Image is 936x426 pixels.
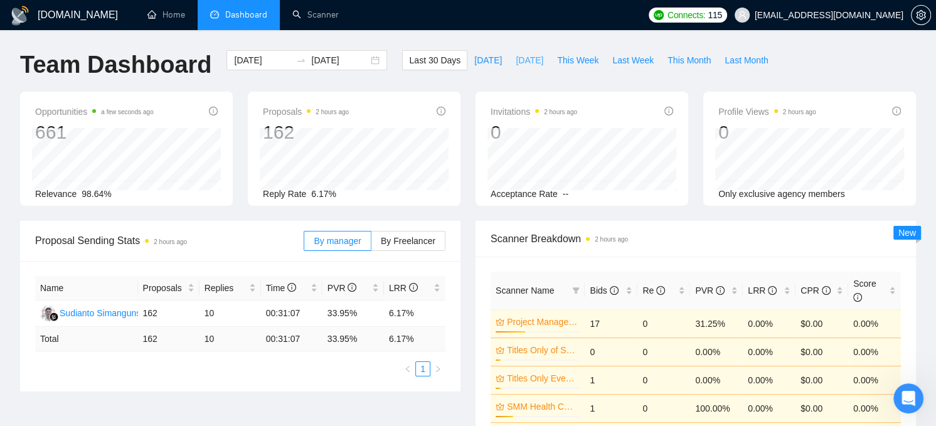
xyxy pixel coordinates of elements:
[266,283,296,293] span: Time
[35,276,138,301] th: Name
[416,362,430,376] a: 1
[795,309,848,338] td: $0.00
[892,107,901,115] span: info-circle
[911,10,931,20] a: setting
[572,287,580,294] span: filter
[690,338,743,366] td: 0.00%
[637,338,690,366] td: 0
[496,374,504,383] span: crown
[437,107,445,115] span: info-circle
[40,306,56,321] img: SS
[101,109,153,115] time: a few seconds ago
[768,286,777,295] span: info-circle
[409,283,418,292] span: info-circle
[402,50,467,70] button: Last 30 Days
[550,50,605,70] button: This Week
[138,301,199,327] td: 162
[664,107,673,115] span: info-circle
[322,327,384,351] td: 33.95 %
[637,394,690,422] td: 0
[261,327,322,351] td: 00:31:07
[743,394,795,422] td: 0.00%
[82,189,111,199] span: 98.64%
[690,394,743,422] td: 100.00%
[35,233,304,248] span: Proposal Sending Stats
[848,394,901,422] td: 0.00%
[585,366,637,394] td: 1
[661,50,718,70] button: This Month
[296,55,306,65] span: swap-right
[263,104,349,119] span: Proposals
[234,53,291,67] input: Start date
[327,283,357,293] span: PVR
[491,189,558,199] span: Acceptance Rate
[642,285,665,296] span: Re
[738,11,747,19] span: user
[348,283,356,292] span: info-circle
[138,327,199,351] td: 162
[50,312,58,321] img: gigradar-bm.png
[795,366,848,394] td: $0.00
[40,307,156,317] a: SSSudianto Simangunsong
[563,189,568,199] span: --
[708,8,721,22] span: 115
[209,107,218,115] span: info-circle
[605,50,661,70] button: Last Week
[848,309,901,338] td: 0.00%
[544,109,577,115] time: 2 hours ago
[590,285,618,296] span: Bids
[199,276,261,301] th: Replies
[496,317,504,326] span: crown
[654,10,664,20] img: upwork-logo.png
[199,301,261,327] td: 10
[911,5,931,25] button: setting
[491,104,577,119] span: Invitations
[718,189,845,199] span: Only exclusive agency members
[491,231,901,247] span: Scanner Breakdown
[296,55,306,65] span: to
[467,50,509,70] button: [DATE]
[853,293,862,302] span: info-circle
[60,306,156,320] div: Sudianto Simangunsong
[10,6,30,26] img: logo
[718,104,816,119] span: Profile Views
[507,343,577,357] a: Titles Only of SMM General
[893,383,923,413] iframe: Intercom live chat
[507,315,577,329] a: Project Management
[292,9,339,20] a: searchScanner
[287,283,296,292] span: info-circle
[695,285,725,296] span: PVR
[143,281,185,295] span: Proposals
[400,361,415,376] li: Previous Page
[496,285,554,296] span: Scanner Name
[795,394,848,422] td: $0.00
[783,109,816,115] time: 2 hours ago
[311,53,368,67] input: End date
[474,53,502,67] span: [DATE]
[507,371,577,385] a: Titles Only Event Management
[743,309,795,338] td: 0.00%
[314,236,361,246] span: By manager
[316,109,349,115] time: 2 hours ago
[509,50,550,70] button: [DATE]
[690,309,743,338] td: 31.25%
[225,9,267,20] span: Dashboard
[430,361,445,376] li: Next Page
[748,285,777,296] span: LRR
[389,283,418,293] span: LRR
[725,53,768,67] span: Last Month
[848,338,901,366] td: 0.00%
[322,301,384,327] td: 33.95%
[491,120,577,144] div: 0
[496,346,504,354] span: crown
[898,228,916,238] span: New
[400,361,415,376] button: left
[507,400,577,413] a: SMM Health Care Titles Only
[205,281,247,295] span: Replies
[199,327,261,351] td: 10
[384,301,445,327] td: 6.17%
[154,238,187,245] time: 2 hours ago
[795,338,848,366] td: $0.00
[743,338,795,366] td: 0.00%
[311,189,336,199] span: 6.17%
